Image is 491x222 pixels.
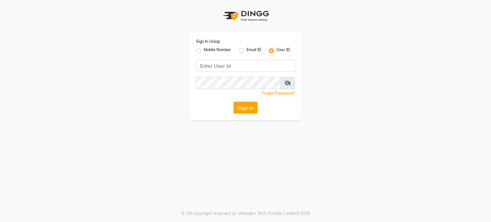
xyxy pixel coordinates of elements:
[233,102,258,114] button: Sign In
[196,60,295,72] input: Username
[220,6,271,25] img: logo1.svg
[262,91,295,96] a: Forgot Password?
[277,47,290,55] label: User ID
[204,47,231,55] label: Mobile Number
[196,39,220,44] label: Sign In Using:
[246,47,261,55] label: Email ID
[196,77,281,89] input: Username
